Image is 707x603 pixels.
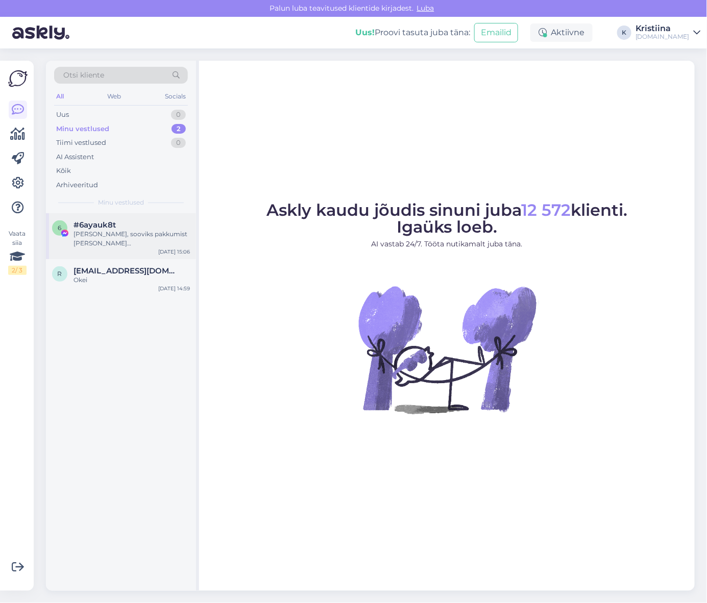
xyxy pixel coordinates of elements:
[56,138,106,148] div: Tiimi vestlused
[8,266,27,275] div: 2 / 3
[8,69,28,88] img: Askly Logo
[54,90,66,103] div: All
[163,90,188,103] div: Socials
[636,33,690,41] div: [DOMAIN_NAME]
[158,285,190,292] div: [DATE] 14:59
[74,230,190,248] div: [PERSON_NAME], sooviks pakkumist [PERSON_NAME][DEMOGRAPHIC_DATA]. Väljalend 18.10 7-8 päeva
[56,124,109,134] div: Minu vestlused
[98,198,144,207] span: Minu vestlused
[521,200,571,220] span: 12 572
[8,229,27,275] div: Vaata siia
[636,24,690,33] div: Kristiina
[530,23,593,42] div: Aktiivne
[58,224,62,232] span: 6
[56,180,98,190] div: Arhiveeritud
[56,110,69,120] div: Uus
[355,27,470,39] div: Proovi tasuta juba täna:
[74,275,190,285] div: Okei
[74,220,116,230] span: #6ayauk8t
[158,248,190,256] div: [DATE] 15:06
[266,200,627,237] span: Askly kaudu jõudis sinuni juba klienti. Igaüks loeb.
[74,266,180,275] span: ratsep.annika1995@gmail.com
[474,23,518,42] button: Emailid
[106,90,124,103] div: Web
[172,124,186,134] div: 2
[171,138,186,148] div: 0
[355,258,539,441] img: No Chat active
[63,70,104,81] span: Otsi kliente
[171,110,186,120] div: 0
[56,166,71,176] div: Kõik
[636,24,701,41] a: Kristiina[DOMAIN_NAME]
[414,4,437,13] span: Luba
[58,270,62,278] span: r
[56,152,94,162] div: AI Assistent
[355,28,375,37] b: Uus!
[266,239,627,249] p: AI vastab 24/7. Tööta nutikamalt juba täna.
[617,26,631,40] div: K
